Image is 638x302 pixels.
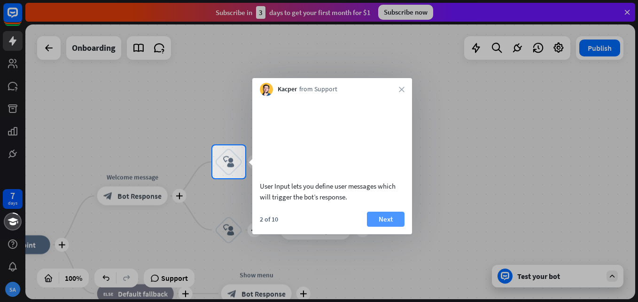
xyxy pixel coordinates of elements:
[367,212,405,227] button: Next
[223,156,234,167] i: block_user_input
[399,87,405,92] i: close
[278,85,297,94] span: Kacper
[260,215,278,223] div: 2 of 10
[260,181,405,202] div: User Input lets you define user messages which will trigger the bot’s response.
[299,85,337,94] span: from Support
[8,4,36,32] button: Open LiveChat chat widget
